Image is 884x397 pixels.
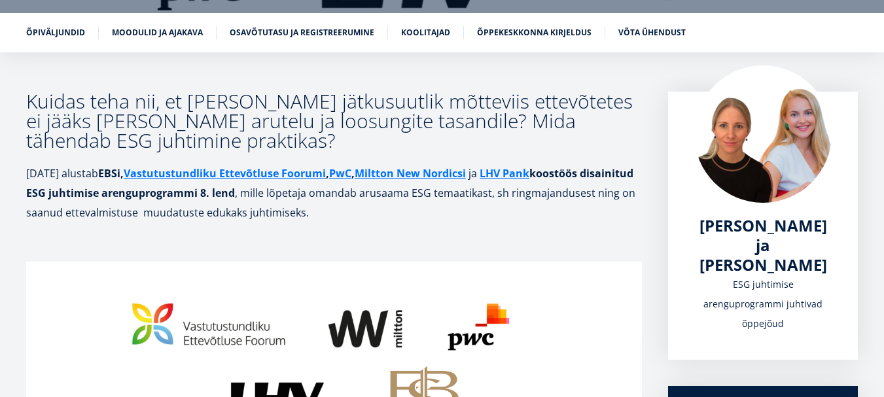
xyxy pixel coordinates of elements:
a: Võta ühendust [618,26,686,39]
a: LHV Pank [480,164,529,183]
a: [PERSON_NAME] ja [PERSON_NAME] [694,216,832,275]
h3: Kuidas teha nii, et [PERSON_NAME] jätkusuutlik mõtteviis ettevõtetes ei jääks [PERSON_NAME] arute... [26,92,642,150]
a: Moodulid ja ajakava [112,26,203,39]
p: [DATE] alustab ja , mille lõpetaja omandab arusaama ESG temaatikast, sh ringmajandusest ning on s... [26,164,642,222]
a: Õpiväljundid [26,26,85,39]
strong: EBSi, , , [98,166,469,181]
a: Osavõtutasu ja registreerumine [230,26,374,39]
a: PwC [329,164,351,183]
a: Õppekeskkonna kirjeldus [477,26,592,39]
img: Kristiina Esop ja Merili Vares foto [694,65,832,203]
div: ESG juhtimise arenguprogrammi juhtivad õppejõud [694,275,832,334]
a: Vastutustundliku Ettevõtluse Foorumi [124,164,326,183]
span: [PERSON_NAME] ja [PERSON_NAME] [699,215,827,275]
a: Miltton New Nordicsi [355,164,466,183]
a: Koolitajad [401,26,450,39]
